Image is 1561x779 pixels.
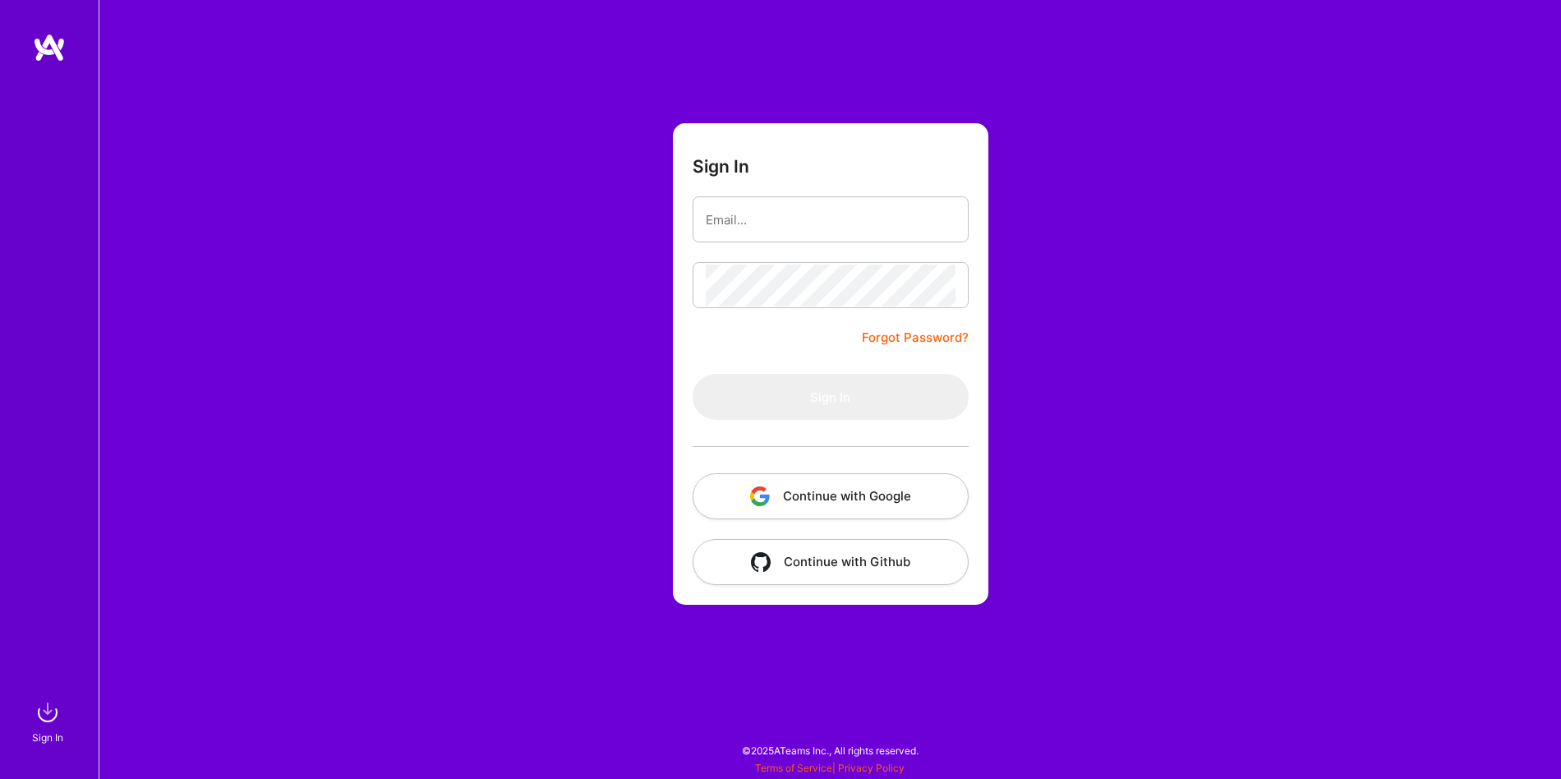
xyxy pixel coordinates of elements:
[33,33,66,62] img: logo
[751,552,771,572] img: icon
[755,762,832,774] a: Terms of Service
[32,729,63,746] div: Sign In
[35,696,64,746] a: sign inSign In
[693,539,969,585] button: Continue with Github
[750,486,770,506] img: icon
[99,730,1561,771] div: © 2025 ATeams Inc., All rights reserved.
[693,156,749,177] h3: Sign In
[693,473,969,519] button: Continue with Google
[755,762,905,774] span: |
[862,328,969,348] a: Forgot Password?
[706,199,955,241] input: Email...
[838,762,905,774] a: Privacy Policy
[31,696,64,729] img: sign in
[693,374,969,420] button: Sign In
